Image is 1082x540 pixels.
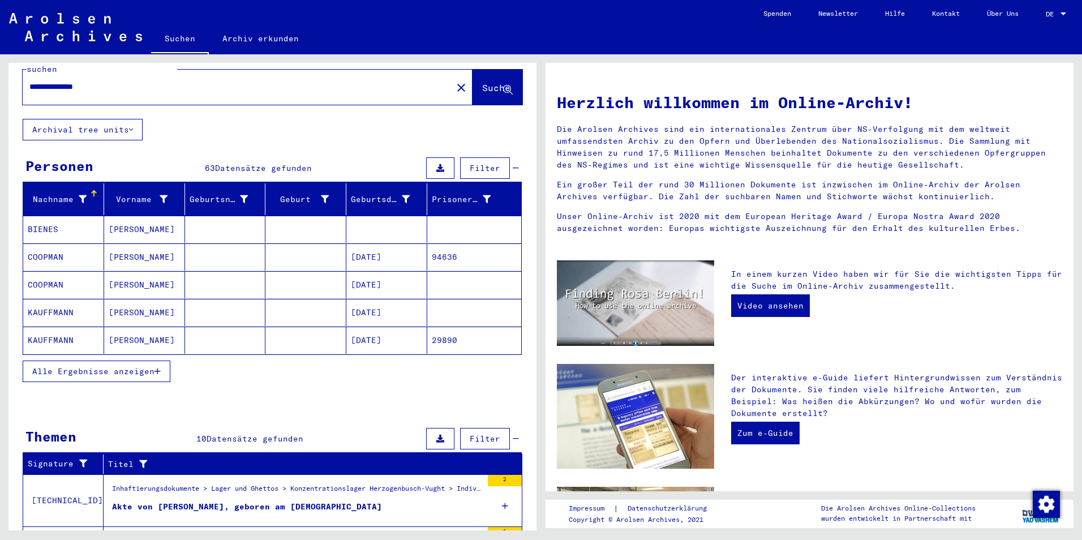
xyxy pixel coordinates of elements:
[265,183,346,215] mat-header-cell: Geburt‏
[351,190,427,208] div: Geburtsdatum
[23,271,104,298] mat-cell: COOPMAN
[23,243,104,271] mat-cell: COOPMAN
[109,190,184,208] div: Vorname
[104,243,185,271] mat-cell: [PERSON_NAME]
[427,327,521,354] mat-cell: 29890
[104,299,185,326] mat-cell: [PERSON_NAME]
[104,216,185,243] mat-cell: [PERSON_NAME]
[569,503,720,515] div: |
[482,82,510,93] span: Suche
[32,366,154,376] span: Alle Ergebnisse anzeigen
[346,327,427,354] mat-cell: [DATE]
[557,91,1062,114] h1: Herzlich willkommen im Online-Archiv!
[23,327,104,354] mat-cell: KAUFFMANN
[346,271,427,298] mat-cell: [DATE]
[460,157,510,179] button: Filter
[104,271,185,298] mat-cell: [PERSON_NAME]
[25,156,93,176] div: Personen
[557,211,1062,234] p: Unser Online-Archiv ist 2020 mit dem European Heritage Award / Europa Nostra Award 2020 ausgezeic...
[23,216,104,243] mat-cell: BIENES
[1046,10,1058,18] span: DE
[432,190,508,208] div: Prisoner #
[731,372,1062,419] p: Der interaktive e-Guide liefert Hintergrundwissen zum Verständnis der Dokumente. Sie finden viele...
[23,119,143,140] button: Archival tree units
[1020,499,1062,528] img: yv_logo.png
[205,163,215,173] span: 63
[215,163,312,173] span: Datensätze gefunden
[104,183,185,215] mat-header-cell: Vorname
[473,70,522,105] button: Suche
[270,190,346,208] div: Geburt‏
[190,190,265,208] div: Geburtsname
[427,243,521,271] mat-cell: 94636
[270,194,329,205] div: Geburt‏
[731,268,1062,292] p: In einem kurzen Video haben wir für Sie die wichtigsten Tipps für die Suche im Online-Archiv zusa...
[112,501,382,513] div: Akte von [PERSON_NAME], geboren am [DEMOGRAPHIC_DATA]
[28,190,104,208] div: Nachname
[28,194,87,205] div: Nachname
[470,434,500,444] span: Filter
[112,483,482,499] div: Inhaftierungsdokumente > Lager und Ghettos > Konzentrationslager Herzogenbusch-Vught > Individuel...
[450,76,473,98] button: Clear
[488,475,522,486] div: 2
[569,515,720,525] p: Copyright © Arolsen Archives, 2021
[1033,491,1060,518] img: Zustimmung ändern
[23,183,104,215] mat-header-cell: Nachname
[821,503,976,513] p: Die Arolsen Archives Online-Collections
[1032,490,1059,517] div: Zustimmung ändern
[557,364,714,469] img: eguide.jpg
[209,25,312,52] a: Archiv erkunden
[351,194,410,205] div: Geburtsdatum
[23,299,104,326] mat-cell: KAUFFMANN
[23,361,170,382] button: Alle Ergebnisse anzeigen
[25,426,76,447] div: Themen
[432,194,491,205] div: Prisoner #
[104,327,185,354] mat-cell: [PERSON_NAME]
[151,25,209,54] a: Suchen
[731,294,810,317] a: Video ansehen
[346,183,427,215] mat-header-cell: Geburtsdatum
[196,434,207,444] span: 10
[28,455,103,473] div: Signature
[619,503,720,515] a: Datenschutzerklärung
[108,458,494,470] div: Titel
[108,455,508,473] div: Titel
[23,474,104,526] td: [TECHNICAL_ID]
[557,260,714,346] img: video.jpg
[427,183,521,215] mat-header-cell: Prisoner #
[346,299,427,326] mat-cell: [DATE]
[454,81,468,95] mat-icon: close
[557,179,1062,203] p: Ein großer Teil der rund 30 Millionen Dokumente ist inzwischen im Online-Archiv der Arolsen Archi...
[185,183,266,215] mat-header-cell: Geburtsname
[557,123,1062,171] p: Die Arolsen Archives sind ein internationales Zentrum über NS-Verfolgung mit dem weltweit umfasse...
[470,163,500,173] span: Filter
[731,422,800,444] a: Zum e-Guide
[28,458,89,470] div: Signature
[9,13,142,41] img: Arolsen_neg.svg
[207,434,303,444] span: Datensätze gefunden
[346,243,427,271] mat-cell: [DATE]
[460,428,510,449] button: Filter
[488,527,522,538] div: 1
[821,513,976,524] p: wurden entwickelt in Partnerschaft mit
[569,503,613,515] a: Impressum
[109,194,168,205] div: Vorname
[190,194,248,205] div: Geburtsname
